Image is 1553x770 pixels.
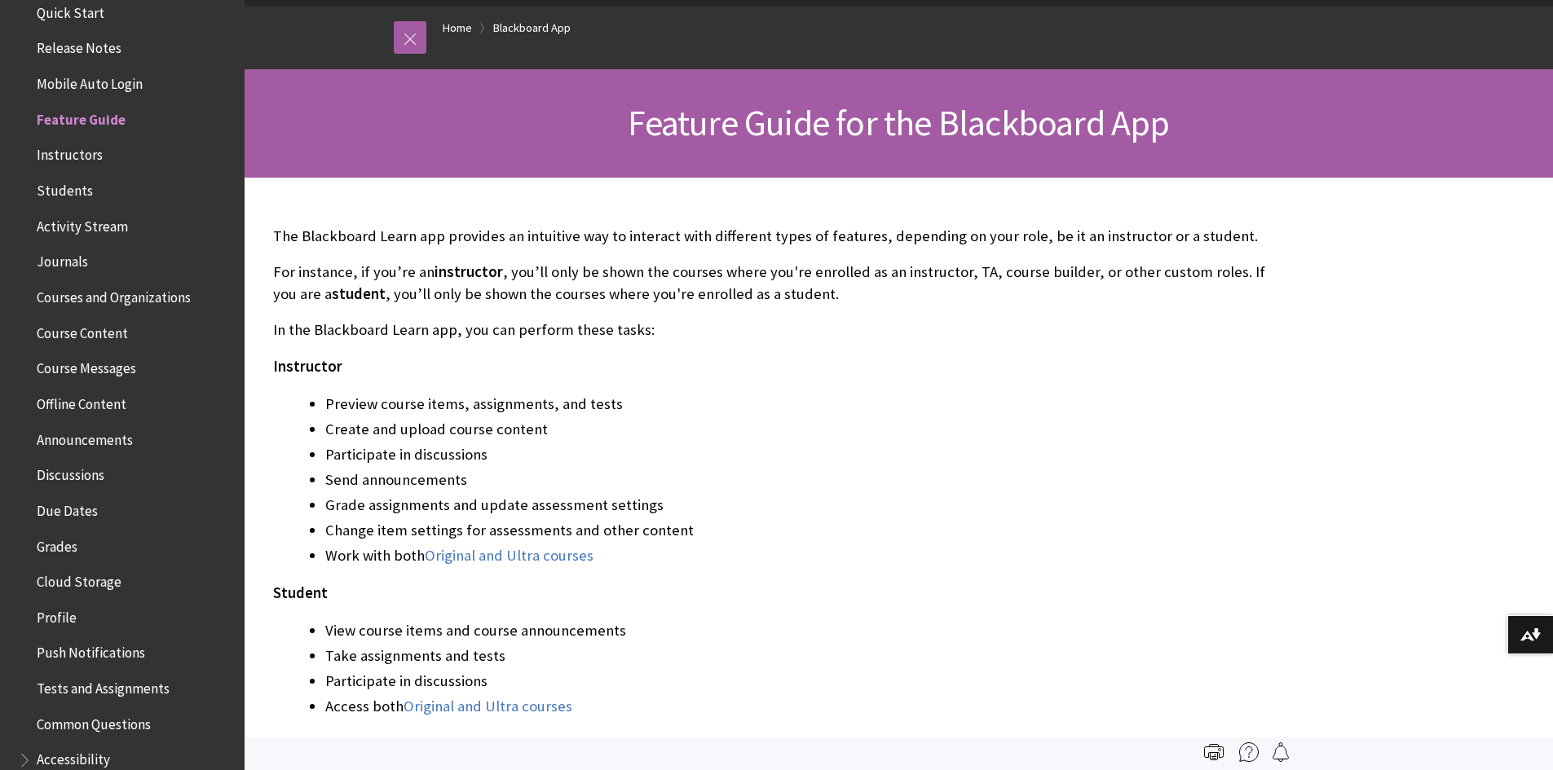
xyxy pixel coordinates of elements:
[332,284,386,303] span: student
[37,70,143,92] span: Mobile Auto Login
[37,106,126,128] span: Feature Guide
[493,18,571,38] a: Blackboard App
[37,390,126,412] span: Offline Content
[37,746,110,768] span: Accessibility
[37,640,145,662] span: Push Notifications
[37,319,128,341] span: Course Content
[325,443,1284,466] li: Participate in discussions
[1204,742,1224,762] img: Print
[325,645,1284,667] li: Take assignments and tests
[37,711,151,733] span: Common Questions
[325,670,1284,693] li: Participate in discussions
[1271,742,1290,762] img: Follow this page
[435,262,503,281] span: instructor
[325,418,1284,441] li: Create and upload course content
[325,494,1284,517] li: Grade assignments and update assessment settings
[37,284,191,306] span: Courses and Organizations
[37,177,93,199] span: Students
[37,568,121,590] span: Cloud Storage
[325,393,1284,416] li: Preview course items, assignments, and tests
[37,213,128,235] span: Activity Stream
[37,249,88,271] span: Journals
[628,100,1169,145] span: Feature Guide for the Blackboard App
[37,675,170,697] span: Tests and Assignments
[273,357,342,376] span: Instructor
[37,426,133,448] span: Announcements
[1239,742,1259,762] img: More help
[37,461,104,483] span: Discussions
[37,533,77,555] span: Grades
[325,519,1284,542] li: Change item settings for assessments and other content
[443,18,472,38] a: Home
[37,35,121,57] span: Release Notes
[273,319,1284,341] p: In the Blackboard Learn app, you can perform these tasks:
[325,695,1284,718] li: Access both
[404,697,572,716] a: Original and Ultra courses
[325,619,1284,642] li: View course items and course announcements
[37,604,77,626] span: Profile
[37,142,103,164] span: Instructors
[273,226,1284,247] p: The Blackboard Learn app provides an intuitive way to interact with different types of features, ...
[617,734,867,754] a: Release Notes for the Blackboard App
[425,546,593,565] a: Original and Ultra courses
[273,583,328,602] span: Student
[273,262,1284,304] p: For instance, if you’re an , you’ll only be shown the courses where you're enrolled as an instruc...
[273,733,1284,755] p: To see what's been added in the latest release, go to .
[37,497,98,519] span: Due Dates
[325,469,1284,491] li: Send announcements
[325,544,1284,567] li: Work with both
[37,355,136,377] span: Course Messages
